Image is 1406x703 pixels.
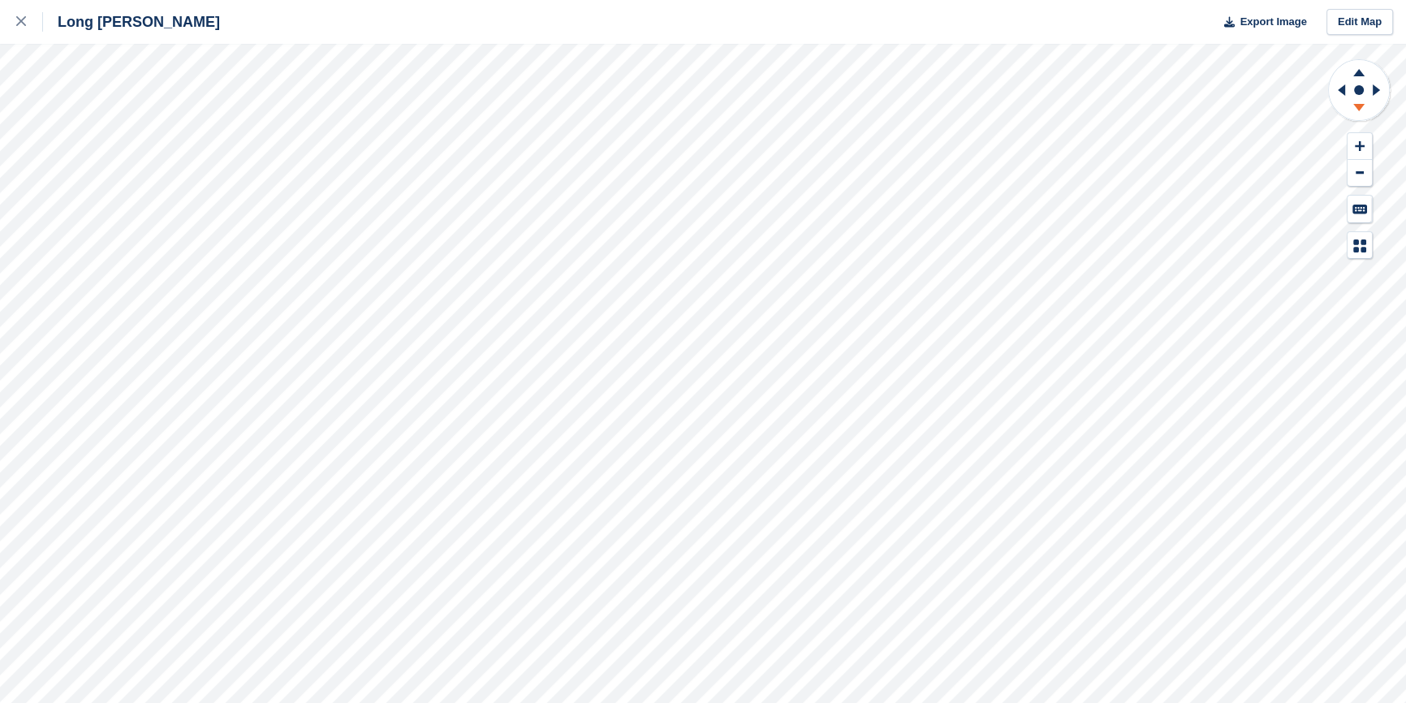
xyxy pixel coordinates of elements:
button: Export Image [1214,9,1307,36]
button: Zoom In [1348,133,1372,160]
span: Export Image [1240,14,1306,30]
button: Zoom Out [1348,160,1372,187]
a: Edit Map [1326,9,1393,36]
div: Long [PERSON_NAME] [43,12,220,32]
button: Map Legend [1348,232,1372,259]
button: Keyboard Shortcuts [1348,196,1372,222]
